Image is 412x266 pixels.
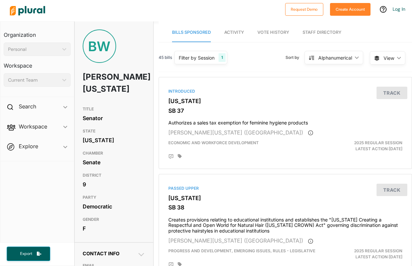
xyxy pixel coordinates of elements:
span: Export [15,251,37,257]
span: [PERSON_NAME][US_STATE] ([GEOGRAPHIC_DATA]) [168,237,303,244]
div: 1 [219,53,226,62]
span: Sort by [285,55,305,61]
a: Request Demo [285,5,323,12]
h1: [PERSON_NAME][US_STATE] [83,67,120,99]
div: 9 [83,179,145,189]
h3: CHAMBER [83,149,145,157]
a: Bills Sponsored [172,23,211,42]
a: Vote History [257,23,289,42]
span: Vote History [257,30,289,35]
div: Add tags [178,154,182,159]
h3: [US_STATE] [168,195,402,201]
a: Staff Directory [303,23,341,42]
span: 2025 Regular Session [354,140,402,145]
h4: Creates provisions relating to educational institutions and establishes the "[US_STATE] Creating ... [168,214,402,234]
div: Alphanumerical [318,54,352,61]
h3: PARTY [83,193,145,201]
h3: Organization [4,25,71,40]
div: Democratic [83,201,145,211]
h3: TITLE [83,105,145,113]
div: Introduced [168,88,402,94]
div: Filter by Session [179,54,215,61]
div: Personal [8,46,60,53]
span: 45 bills [159,55,172,61]
span: Economic and Workforce Development [168,140,259,145]
button: Track [377,87,407,99]
h3: [US_STATE] [168,98,402,104]
span: Bills Sponsored [172,30,211,35]
h3: SB 37 [168,107,402,114]
div: Add Position Statement [168,154,174,159]
button: Export [7,247,50,261]
div: BW [83,29,116,63]
span: Activity [224,30,244,35]
div: Passed Upper [168,185,402,191]
h3: GENDER [83,215,145,224]
h4: Authorizes a sales tax exemption for feminine hygiene products [168,117,402,126]
div: Senator [83,113,145,123]
div: [US_STATE] [83,135,145,145]
span: 2025 Regular Session [354,248,402,253]
button: Track [377,184,407,196]
button: Request Demo [285,3,323,16]
h3: DISTRICT [83,171,145,179]
div: F [83,224,145,234]
span: View [384,55,394,62]
span: Progress and Development, Emerging Issues, Rules - Legislative [168,248,315,253]
div: Senate [83,157,145,167]
h2: Search [19,103,36,110]
h3: STATE [83,127,145,135]
span: [PERSON_NAME][US_STATE] ([GEOGRAPHIC_DATA]) [168,129,303,136]
div: Latest Action: [DATE] [326,140,407,152]
a: Log In [393,6,405,12]
a: Activity [224,23,244,42]
h3: SB 38 [168,204,402,211]
h3: Workspace [4,56,71,71]
div: Current Team [8,77,60,84]
span: Contact Info [83,251,119,256]
button: Create Account [330,3,370,16]
a: Create Account [330,5,370,12]
div: Latest Action: [DATE] [326,248,407,260]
